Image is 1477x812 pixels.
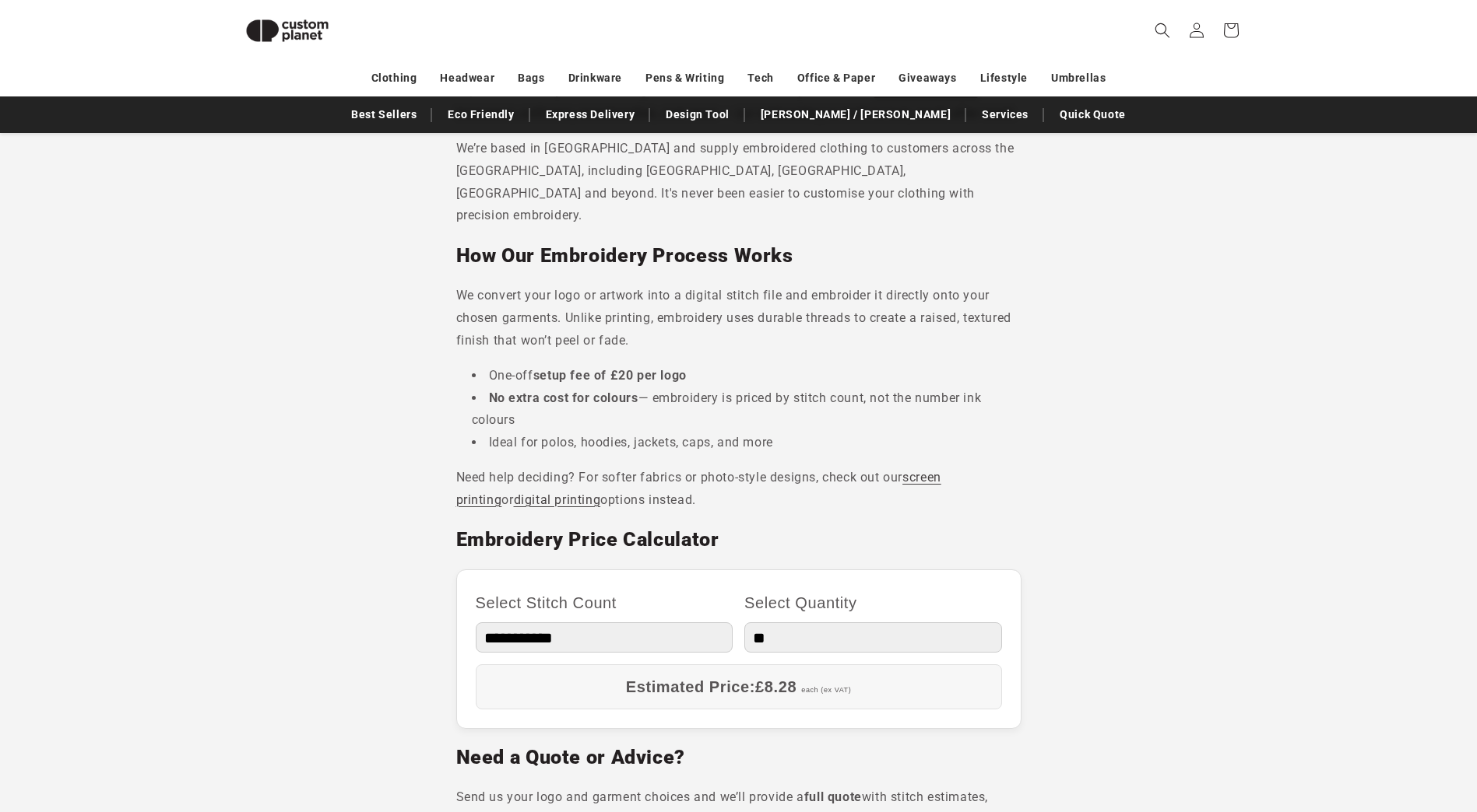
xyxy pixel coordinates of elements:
label: Select Stitch Count [476,589,733,617]
strong: setup fee of £20 per logo [533,368,687,383]
span: each (ex VAT) [801,686,851,694]
div: Estimated Price: [476,664,1002,709]
p: Need help deciding? For softer fabrics or photo-style designs, check out our or options instead. [456,467,1022,512]
a: Best Sellers [343,101,424,128]
p: We’re based in [GEOGRAPHIC_DATA] and supply embroidered clothing to customers across the [GEOGRAP... [456,138,1022,227]
a: Express Delivery [538,101,643,128]
a: Tech [747,65,773,92]
li: One-off [472,365,1022,387]
a: Clothing [371,65,417,92]
a: Office & Paper [797,65,875,92]
li: — embroidery is priced by stitch count, not the number ink colours [472,387,1022,432]
summary: Search [1145,13,1180,47]
strong: No extra cost for colours [489,390,638,405]
a: Design Tool [658,101,737,128]
p: We convert your logo or artwork into a digital stitch file and embroider it directly onto your ch... [456,285,1022,352]
img: Custom Planet [233,6,342,55]
span: £8.28 [755,678,797,695]
a: Quick Quote [1052,101,1134,128]
h2: How Our Embroidery Process Works [456,243,1022,268]
iframe: Chat Widget [1217,644,1477,812]
h2: Embroidery Price Calculator [456,527,1022,552]
li: Ideal for polos, hoodies, jackets, caps, and more [472,432,1022,454]
a: Drinkware [568,65,622,92]
a: digital printing [514,492,601,507]
a: Bags [518,65,544,92]
a: Giveaways [899,65,956,92]
h2: Need a Quote or Advice? [456,745,1022,770]
strong: full quote [804,789,862,804]
a: Eco Friendly [440,101,522,128]
a: Headwear [440,65,494,92]
a: Services [974,101,1036,128]
a: Pens & Writing [645,65,724,92]
label: Select Quantity [744,589,1002,617]
a: Umbrellas [1051,65,1106,92]
a: [PERSON_NAME] / [PERSON_NAME] [753,101,958,128]
a: Lifestyle [980,65,1028,92]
